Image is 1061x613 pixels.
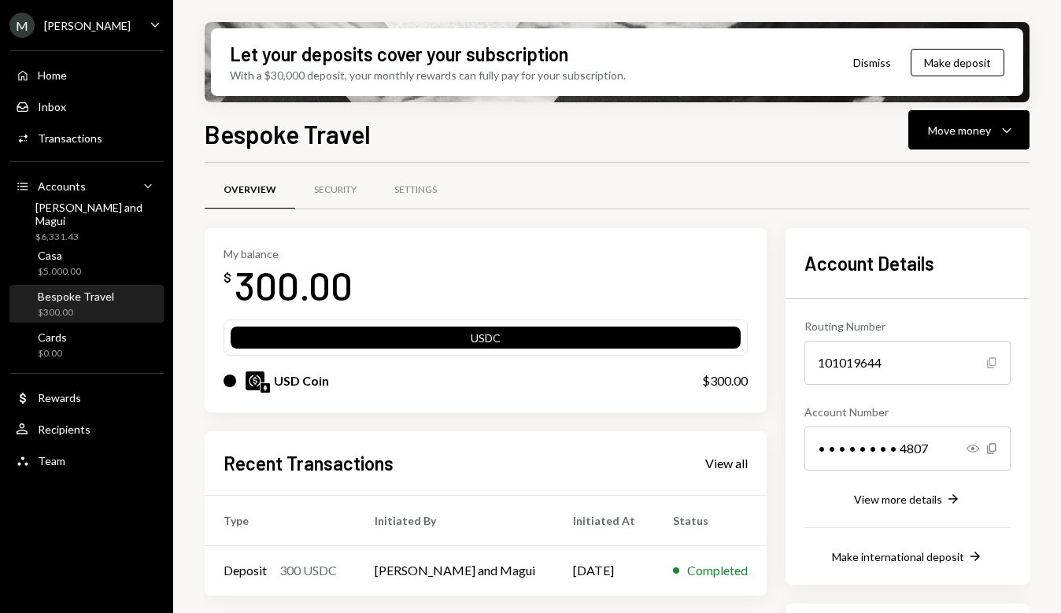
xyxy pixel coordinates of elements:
[928,122,991,138] div: Move money
[38,179,86,193] div: Accounts
[38,68,67,82] div: Home
[38,331,67,344] div: Cards
[38,290,114,303] div: Bespoke Travel
[9,92,164,120] a: Inbox
[205,170,295,210] a: Overview
[9,61,164,89] a: Home
[356,545,554,596] td: [PERSON_NAME] and Magui
[38,306,114,319] div: $300.00
[705,456,748,471] div: View all
[654,495,767,545] th: Status
[38,131,102,145] div: Transactions
[9,415,164,443] a: Recipients
[804,404,1011,420] div: Account Number
[9,124,164,152] a: Transactions
[9,203,164,241] a: [PERSON_NAME] and Magui$6,331.43
[9,383,164,412] a: Rewards
[231,330,741,352] div: USDC
[38,347,67,360] div: $0.00
[224,450,394,476] h2: Recent Transactions
[804,250,1011,276] h2: Account Details
[224,270,231,286] div: $
[702,371,748,390] div: $300.00
[9,326,164,364] a: Cards$0.00
[911,49,1004,76] button: Make deposit
[9,285,164,323] a: Bespoke Travel$300.00
[38,265,81,279] div: $5,000.00
[832,548,983,566] button: Make international deposit
[314,183,357,197] div: Security
[554,545,654,596] td: [DATE]
[9,13,35,38] div: M
[832,550,964,563] div: Make international deposit
[261,383,270,393] img: ethereum-mainnet
[375,170,456,210] a: Settings
[295,170,375,210] a: Security
[854,491,961,508] button: View more details
[38,423,91,436] div: Recipients
[394,183,437,197] div: Settings
[687,561,748,580] div: Completed
[908,110,1030,150] button: Move money
[35,201,157,227] div: [PERSON_NAME] and Magui
[9,244,164,282] a: Casa$5,000.00
[804,427,1011,471] div: • • • • • • • • 4807
[9,446,164,475] a: Team
[230,41,568,67] div: Let your deposits cover your subscription
[38,391,81,404] div: Rewards
[38,249,81,262] div: Casa
[35,231,157,244] div: $6,331.43
[274,371,329,390] div: USD Coin
[854,493,942,506] div: View more details
[230,67,626,83] div: With a $30,000 deposit, your monthly rewards can fully pay for your subscription.
[554,495,654,545] th: Initiated At
[246,371,264,390] img: USDC
[44,19,131,32] div: [PERSON_NAME]
[804,341,1011,385] div: 101019644
[705,454,748,471] a: View all
[356,495,554,545] th: Initiated By
[224,183,276,197] div: Overview
[38,454,65,467] div: Team
[9,172,164,200] a: Accounts
[38,100,66,113] div: Inbox
[205,495,356,545] th: Type
[279,561,337,580] div: 300 USDC
[224,561,267,580] div: Deposit
[224,247,353,260] div: My balance
[235,260,353,310] div: 300.00
[804,318,1011,334] div: Routing Number
[205,118,371,150] h1: Bespoke Travel
[834,44,911,81] button: Dismiss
